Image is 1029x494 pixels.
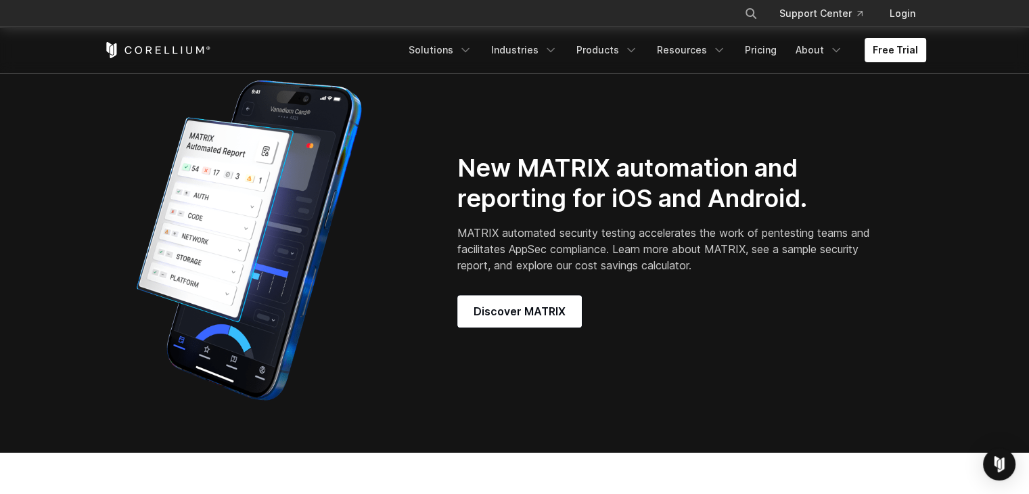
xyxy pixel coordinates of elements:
a: Industries [483,38,566,62]
span: Discover MATRIX [474,303,566,319]
div: Open Intercom Messenger [983,448,1015,480]
h2: New MATRIX automation and reporting for iOS and Android. [457,153,875,214]
div: Navigation Menu [401,38,926,62]
a: Pricing [737,38,785,62]
a: Login [879,1,926,26]
a: Support Center [769,1,873,26]
a: Corellium Home [104,42,211,58]
img: Corellium_MATRIX_Hero_1_1x [104,71,394,409]
a: Free Trial [865,38,926,62]
a: About [787,38,851,62]
a: Discover MATRIX [457,295,582,328]
button: Search [739,1,763,26]
a: Products [568,38,646,62]
div: Navigation Menu [728,1,926,26]
a: Resources [649,38,734,62]
a: Solutions [401,38,480,62]
p: MATRIX automated security testing accelerates the work of pentesting teams and facilitates AppSec... [457,225,875,273]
